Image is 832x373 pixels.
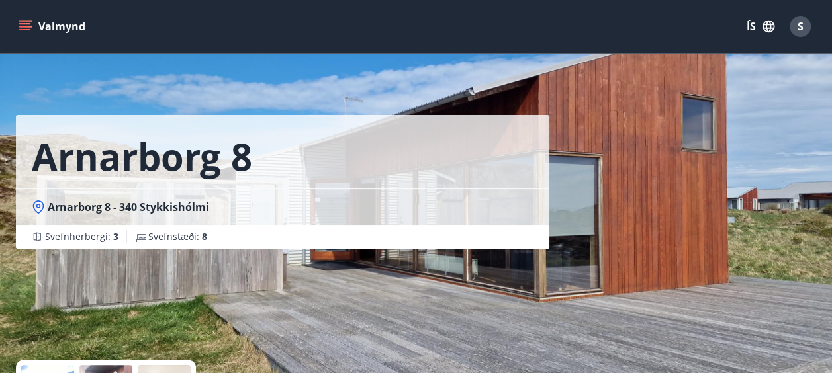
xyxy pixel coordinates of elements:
span: Svefnstæði : [148,230,207,243]
span: Arnarborg 8 - 340 Stykkishólmi [48,200,209,214]
button: S [784,11,816,42]
span: S [798,19,804,34]
button: menu [16,15,91,38]
span: Svefnherbergi : [45,230,118,243]
button: ÍS [739,15,782,38]
h1: Arnarborg 8 [32,131,252,181]
span: 8 [202,230,207,243]
span: 3 [113,230,118,243]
